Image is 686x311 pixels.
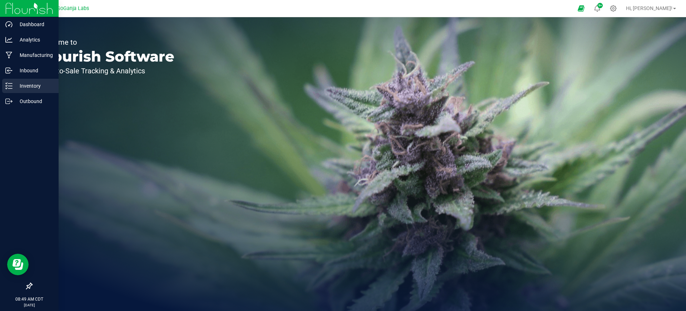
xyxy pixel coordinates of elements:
span: 9+ [598,4,602,7]
inline-svg: Dashboard [5,21,13,28]
span: SoGanja Labs [57,5,89,11]
span: Hi, [PERSON_NAME]! [626,5,672,11]
p: Analytics [13,35,55,44]
p: Inventory [13,82,55,90]
inline-svg: Inbound [5,67,13,74]
p: Seed-to-Sale Tracking & Analytics [39,67,174,74]
span: Open Ecommerce Menu [573,1,589,15]
p: Welcome to [39,39,174,46]
inline-svg: Outbound [5,98,13,105]
iframe: Resource center [7,254,29,275]
p: Outbound [13,97,55,106]
p: Inbound [13,66,55,75]
inline-svg: Inventory [5,82,13,89]
p: Dashboard [13,20,55,29]
inline-svg: Manufacturing [5,52,13,59]
p: Manufacturing [13,51,55,59]
p: [DATE] [3,302,55,308]
p: Flourish Software [39,49,174,64]
p: 08:49 AM CDT [3,296,55,302]
div: Manage settings [609,5,618,12]
inline-svg: Analytics [5,36,13,43]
